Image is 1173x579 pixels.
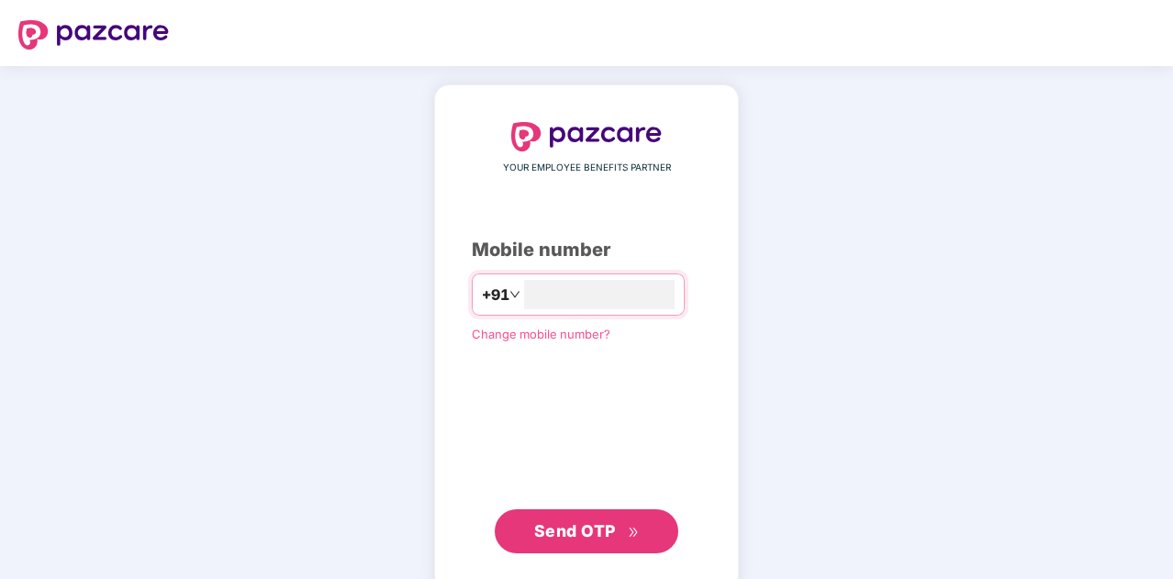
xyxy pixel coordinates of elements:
span: down [509,289,520,300]
button: Send OTPdouble-right [495,509,678,553]
span: YOUR EMPLOYEE BENEFITS PARTNER [503,161,671,175]
img: logo [511,122,662,151]
div: Mobile number [472,236,701,264]
a: Change mobile number? [472,327,610,341]
img: logo [18,20,169,50]
span: double-right [628,527,640,539]
span: Send OTP [534,521,616,540]
span: +91 [482,284,509,306]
